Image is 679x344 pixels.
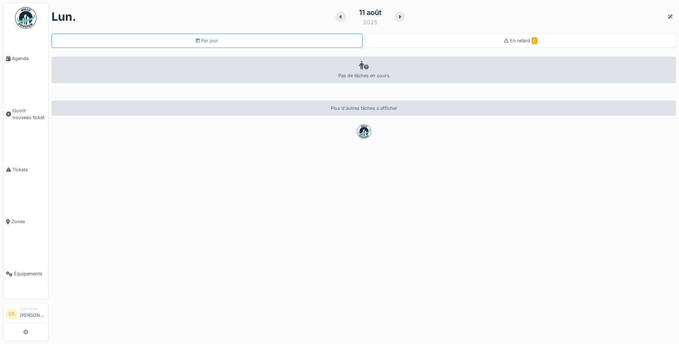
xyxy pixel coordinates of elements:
[532,37,537,44] span: 0
[357,124,371,139] img: badge-BVDL4wpA.svg
[196,37,218,44] div: Par jour
[52,56,676,83] div: Pas de tâches en cours
[3,85,48,144] a: Ouvrir nouveau ticket
[12,55,45,62] span: Agenda
[6,309,17,319] li: CS
[3,143,48,196] a: Tickets
[13,107,45,121] span: Ouvrir nouveau ticket
[20,306,45,311] div: Technicien
[14,270,45,277] span: Équipements
[11,218,45,225] span: Zones
[15,7,37,29] img: Badge_color-CXgf-gQk.svg
[13,166,45,173] span: Tickets
[363,18,378,26] div: 2025
[3,196,48,248] a: Zones
[6,306,45,323] a: CS Technicien[PERSON_NAME]
[20,306,45,321] li: [PERSON_NAME]
[359,7,382,18] div: 11 août
[3,248,48,300] a: Équipements
[52,10,76,24] h1: lun.
[52,100,676,116] div: Plus d'autres tâches à afficher
[3,33,48,85] a: Agenda
[510,38,537,43] span: En retard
